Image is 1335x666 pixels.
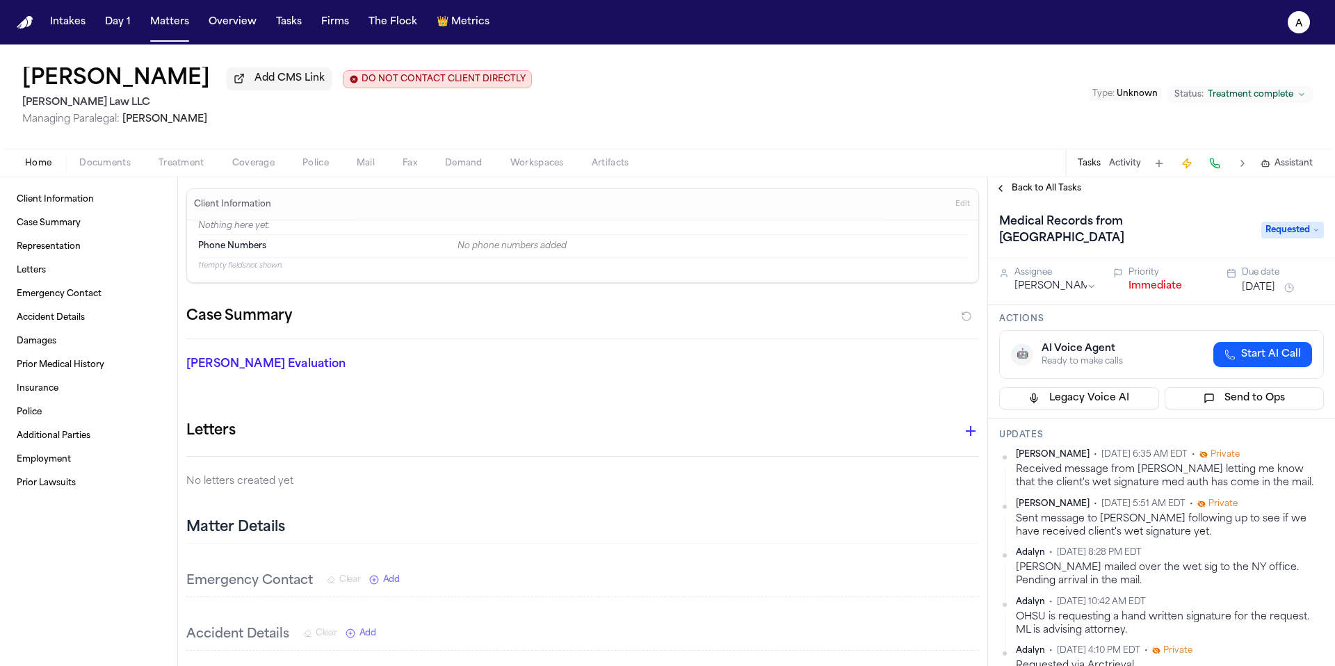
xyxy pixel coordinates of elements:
[1012,183,1081,194] span: Back to All Tasks
[11,307,166,329] a: Accident Details
[357,158,375,169] span: Mail
[431,10,495,35] button: crownMetrics
[1163,645,1192,656] span: Private
[11,472,166,494] a: Prior Lawsuits
[1167,86,1313,103] button: Change status from Treatment complete
[1242,267,1324,278] div: Due date
[363,10,423,35] button: The Flock
[11,425,166,447] a: Additional Parties
[227,67,332,90] button: Add CMS Link
[327,574,361,585] button: Clear Emergency Contact
[1208,498,1238,510] span: Private
[403,158,417,169] span: Fax
[1241,348,1301,362] span: Start AI Call
[1016,561,1324,588] div: [PERSON_NAME] mailed over the wet sig to the NY office. Pending arrival in the mail.
[1042,342,1123,356] div: AI Voice Agent
[11,212,166,234] a: Case Summary
[270,10,307,35] button: Tasks
[339,574,361,585] span: Clear
[1275,158,1313,169] span: Assistant
[145,10,195,35] button: Matters
[11,330,166,352] a: Damages
[343,70,532,88] button: Edit client contact restriction
[1174,89,1204,100] span: Status:
[79,158,131,169] span: Documents
[994,211,1253,250] h1: Medical Records from [GEOGRAPHIC_DATA]
[1190,498,1193,510] span: •
[1017,348,1028,362] span: 🤖
[186,571,313,591] h3: Emergency Contact
[1261,158,1313,169] button: Assistant
[1094,449,1097,460] span: •
[1213,342,1312,367] button: Start AI Call
[988,183,1088,194] button: Back to All Tasks
[1016,547,1045,558] span: Adalyn
[11,448,166,471] a: Employment
[1049,645,1053,656] span: •
[22,67,210,92] button: Edit matter name
[362,74,526,85] span: DO NOT CONTACT CLIENT DIRECTLY
[316,10,355,35] button: Firms
[99,10,136,35] a: Day 1
[186,356,439,373] p: [PERSON_NAME] Evaluation
[44,10,91,35] button: Intakes
[955,200,970,209] span: Edit
[186,420,236,442] h1: Letters
[198,241,266,252] span: Phone Numbers
[11,259,166,282] a: Letters
[11,188,166,211] a: Client Information
[198,220,967,234] p: Nothing here yet.
[254,72,325,86] span: Add CMS Link
[1144,645,1148,656] span: •
[1016,449,1090,460] span: [PERSON_NAME]
[186,305,292,327] h2: Case Summary
[1049,596,1053,608] span: •
[1101,498,1186,510] span: [DATE] 5:51 AM EDT
[1128,279,1182,293] button: Immediate
[510,158,564,169] span: Workspaces
[1057,547,1142,558] span: [DATE] 8:28 PM EDT
[186,625,289,644] h3: Accident Details
[1057,645,1140,656] span: [DATE] 4:10 PM EDT
[1149,154,1169,173] button: Add Task
[22,95,532,111] h2: [PERSON_NAME] Law LLC
[1242,281,1275,295] button: [DATE]
[11,401,166,423] a: Police
[1109,158,1141,169] button: Activity
[1088,87,1162,101] button: Edit Type: Unknown
[303,628,337,639] button: Clear Accident Details
[22,114,120,124] span: Managing Paralegal:
[1092,90,1115,98] span: Type :
[1042,356,1123,367] div: Ready to make calls
[186,518,285,537] h2: Matter Details
[951,193,974,216] button: Edit
[458,241,967,252] div: No phone numbers added
[1261,222,1324,238] span: Requested
[11,354,166,376] a: Prior Medical History
[11,236,166,258] a: Representation
[316,628,337,639] span: Clear
[1192,449,1195,460] span: •
[1117,90,1158,98] span: Unknown
[592,158,629,169] span: Artifacts
[17,16,33,29] img: Finch Logo
[1205,154,1224,173] button: Make a Call
[159,158,204,169] span: Treatment
[11,377,166,400] a: Insurance
[1208,89,1293,100] span: Treatment complete
[445,158,483,169] span: Demand
[383,574,400,585] span: Add
[1177,154,1197,173] button: Create Immediate Task
[203,10,262,35] button: Overview
[1165,387,1325,409] button: Send to Ops
[346,628,376,639] button: Add New
[1049,547,1053,558] span: •
[999,387,1159,409] button: Legacy Voice AI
